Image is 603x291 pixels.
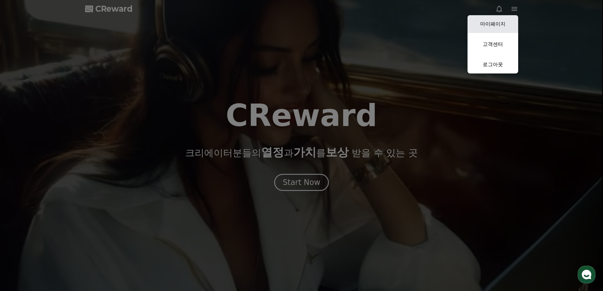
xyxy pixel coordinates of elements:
[468,35,518,53] a: 고객센터
[468,56,518,73] a: 로그아웃
[98,210,105,215] span: 설정
[20,210,24,215] span: 홈
[58,211,66,216] span: 대화
[468,15,518,33] a: 마이페이지
[2,201,42,217] a: 홈
[42,201,82,217] a: 대화
[82,201,122,217] a: 설정
[468,15,518,73] button: 마이페이지 고객센터 로그아웃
